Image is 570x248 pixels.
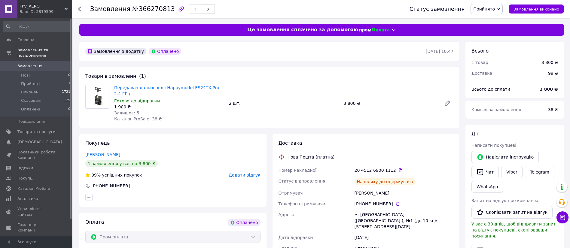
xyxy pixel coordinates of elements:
span: Статус відправлення [279,179,325,183]
button: Замовлення виконано [509,5,564,14]
div: Нова Пошта (платна) [286,154,336,160]
span: Каталог ProSale: 38 ₴ [114,116,162,121]
div: Замовлення з додатку [85,48,146,55]
button: Скопіювати запит на відгук [471,206,553,219]
span: Нові [21,73,30,78]
span: 1 товар [471,60,488,65]
span: Каталог ProSale [17,186,50,191]
b: 3 800 ₴ [540,87,558,92]
span: Виконані [21,89,40,95]
img: Передавач дальньої дії Happymodel ES24TX Pro 2.4 ГГц [86,85,109,108]
span: Отримувач [279,191,303,195]
span: Всього [471,48,489,54]
button: Чат [471,166,499,178]
span: 7 [68,81,70,86]
div: Ваш ID: 3819599 [20,9,72,14]
div: Оплачено [149,48,181,55]
span: У вас є 30 днів, щоб відправити запит на відгук покупцеві, скопіювавши посилання. [471,222,556,238]
div: 99 ₴ [544,67,562,80]
div: м. [GEOGRAPHIC_DATA] ([GEOGRAPHIC_DATA].), №1 (до 10 кг): [STREET_ADDRESS][DATE] [353,209,455,232]
a: Telegram [525,166,554,178]
span: Головна [17,37,34,43]
span: Доставка [471,71,492,76]
div: Статус замовлення [410,6,465,12]
span: Це замовлення сплачено за допомогою [247,26,358,33]
span: Замовлення виконано [514,7,559,11]
span: Замовлення та повідомлення [17,47,72,58]
span: Написати покупцеві [471,143,516,148]
span: Товари та послуги [17,129,56,135]
div: 20 4512 6900 1112 [355,167,453,173]
span: Відгуки [17,165,33,171]
a: Viber [501,166,522,178]
div: [PHONE_NUMBER] [91,183,130,189]
span: FPV_AERO [20,4,65,9]
input: Пошук [3,21,71,32]
span: Комісія за замовлення [471,107,521,112]
span: Дії [471,131,478,137]
div: [PHONE_NUMBER] [355,201,453,207]
div: [PERSON_NAME] [353,188,455,198]
span: Скасовані [21,98,41,103]
span: Адреса [279,212,294,217]
span: Оплата [85,219,104,225]
span: Товари в замовленні (1) [85,73,146,79]
div: На шляху до одержувача [355,178,416,185]
span: Телефон отримувача [279,201,325,206]
div: 1 замовлення у вас на 3 800 ₴ [85,160,158,167]
span: Готово до відправки [114,98,160,103]
a: Редагувати [441,97,453,109]
div: Повернутися назад [78,6,83,12]
span: Покупець [85,140,110,146]
span: Замовлення [90,5,130,13]
span: №366270813 [132,5,175,13]
span: Прийнято [473,7,495,11]
span: Гаманець компанії [17,222,56,233]
span: Номер накладної [279,168,317,173]
div: 3 800 ₴ [341,99,439,107]
span: 1721 [62,89,70,95]
span: Дата відправки [279,235,313,240]
span: Повідомлення [17,119,47,124]
div: Оплачено [228,219,260,226]
div: 3 800 ₴ [541,59,558,65]
span: 129 [64,98,70,103]
button: Надіслати інструкцію [471,151,539,163]
span: Показники роботи компанії [17,150,56,160]
time: [DATE] 10:47 [426,49,453,54]
a: [PERSON_NAME] [85,152,120,157]
span: [DEMOGRAPHIC_DATA] [17,139,62,145]
span: 0 [68,73,70,78]
span: Замовлення [17,63,42,69]
div: 1 900 ₴ [114,104,224,110]
span: 99% [91,173,101,177]
span: Аналітика [17,196,38,201]
button: Чат з покупцем [556,211,568,223]
div: 2 шт. [227,99,341,107]
span: Доставка [279,140,302,146]
span: Покупці [17,176,34,181]
div: успішних покупок [85,172,142,178]
span: 38 ₴ [548,107,558,112]
span: Всього до сплати [471,87,510,92]
span: Управління сайтом [17,206,56,217]
span: Додати відгук [229,173,260,177]
span: Запит на відгук про компанію [471,198,538,203]
a: Передавач дальньої дії Happymodel ES24TX Pro 2.4 ГГц [114,85,219,96]
a: WhatsApp [471,181,503,193]
span: Прийняті [21,81,40,86]
span: 0 [68,107,70,112]
span: Оплачені [21,107,40,112]
span: Залишок: 5 [114,110,139,115]
div: [DATE] [353,232,455,243]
